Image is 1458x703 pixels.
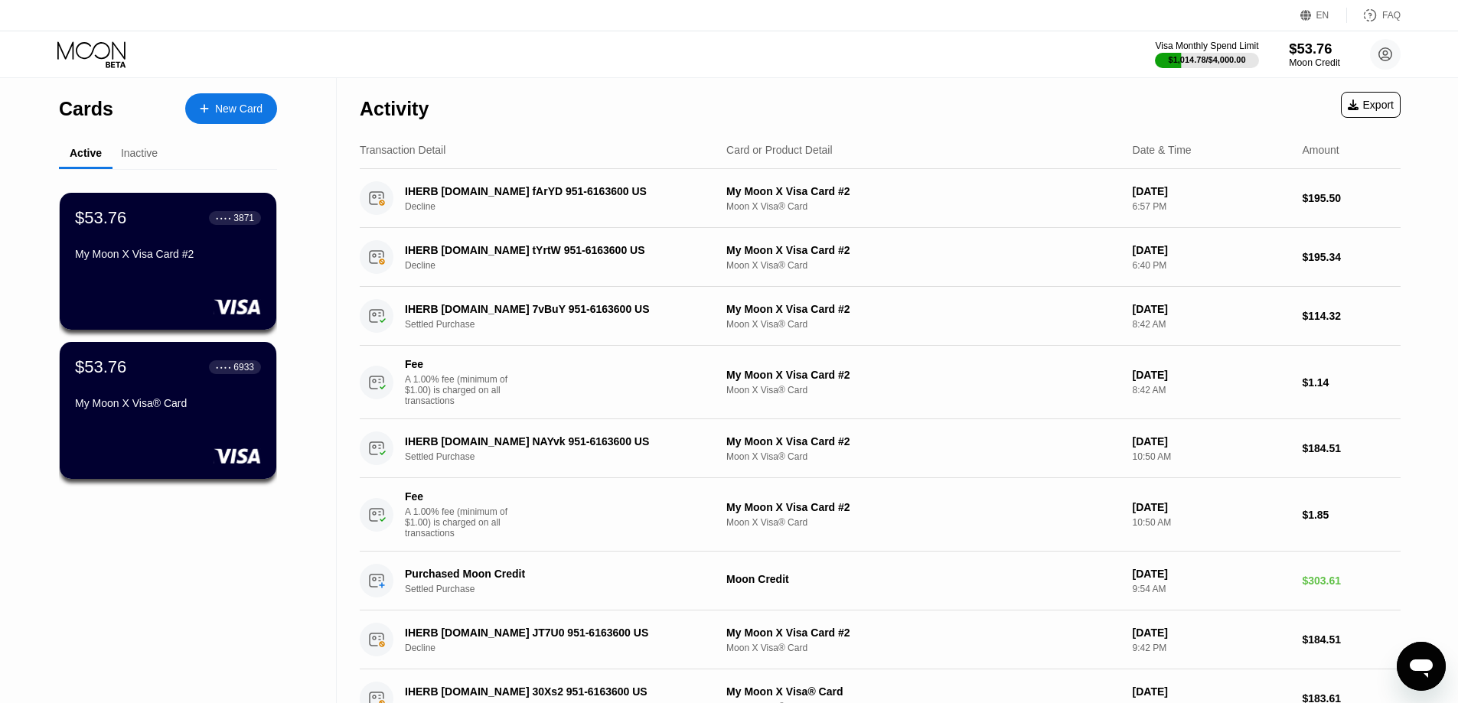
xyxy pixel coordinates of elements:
div: IHERB [DOMAIN_NAME] 7vBuY 951-6163600 USSettled PurchaseMy Moon X Visa Card #2Moon X Visa® Card[D... [360,287,1401,346]
div: Decline [405,260,724,271]
div: EN [1316,10,1329,21]
div: Cards [59,98,113,120]
div: Activity [360,98,429,120]
div: IHERB [DOMAIN_NAME] 30Xs2 951-6163600 US [405,685,702,698]
div: $1.14 [1302,376,1401,389]
div: Moon Credit [1289,57,1340,68]
div: $1,014.78 / $4,000.00 [1169,55,1246,64]
div: Purchased Moon CreditSettled PurchaseMoon Credit[DATE]9:54 AM$303.61 [360,552,1401,610]
div: Date & Time [1133,144,1192,156]
div: My Moon X Visa Card #2 [726,369,1120,381]
div: [DATE] [1133,685,1290,698]
div: Purchased Moon Credit [405,568,702,580]
div: IHERB [DOMAIN_NAME] fArYD 951-6163600 USDeclineMy Moon X Visa Card #2Moon X Visa® Card[DATE]6:57 ... [360,169,1401,228]
div: EN [1300,8,1347,23]
div: Decline [405,643,724,653]
div: 9:54 AM [1133,584,1290,594]
div: $53.76Moon Credit [1289,41,1340,68]
div: IHERB [DOMAIN_NAME] NAYvk 951-6163600 USSettled PurchaseMy Moon X Visa Card #2Moon X Visa® Card[D... [360,419,1401,478]
div: [DATE] [1133,435,1290,448]
div: Moon X Visa® Card [726,451,1120,462]
div: $1.85 [1302,509,1401,521]
div: IHERB [DOMAIN_NAME] JT7U0 951-6163600 US [405,627,702,639]
div: My Moon X Visa Card #2 [726,435,1120,448]
div: 6:57 PM [1133,201,1290,212]
div: 6:40 PM [1133,260,1290,271]
div: 9:42 PM [1133,643,1290,653]
div: New Card [185,93,277,124]
div: Moon X Visa® Card [726,319,1120,330]
div: 3871 [233,213,254,223]
div: My Moon X Visa Card #2 [726,627,1120,639]
div: ● ● ● ● [216,216,231,220]
div: IHERB [DOMAIN_NAME] 7vBuY 951-6163600 US [405,303,702,315]
div: Settled Purchase [405,319,724,330]
div: My Moon X Visa Card #2 [726,244,1120,256]
div: FAQ [1347,8,1401,23]
div: Card or Product Detail [726,144,833,156]
div: Moon X Visa® Card [726,385,1120,395]
div: Decline [405,201,724,212]
div: IHERB [DOMAIN_NAME] JT7U0 951-6163600 USDeclineMy Moon X Visa Card #2Moon X Visa® Card[DATE]9:42 ... [360,610,1401,669]
div: A 1.00% fee (minimum of $1.00) is charged on all transactions [405,374,520,406]
div: [DATE] [1133,568,1290,580]
div: $114.32 [1302,310,1401,322]
div: Moon X Visa® Card [726,643,1120,653]
div: Active [70,147,102,159]
div: $184.51 [1302,633,1401,646]
div: ● ● ● ● [216,365,231,369]
div: IHERB [DOMAIN_NAME] fArYD 951-6163600 US [405,185,702,197]
div: $303.61 [1302,574,1401,587]
div: Settled Purchase [405,451,724,462]
div: Export [1341,92,1401,118]
div: My Moon X Visa® Card [75,397,261,409]
div: Moon X Visa® Card [726,260,1120,271]
div: $53.76 [1289,41,1340,57]
div: [DATE] [1133,244,1290,256]
div: Settled Purchase [405,584,724,594]
div: My Moon X Visa Card #2 [75,248,261,260]
div: New Card [215,103,263,116]
div: $53.76 [75,357,126,377]
div: [DATE] [1133,185,1290,197]
div: Inactive [121,147,158,159]
div: $184.51 [1302,442,1401,454]
div: FeeA 1.00% fee (minimum of $1.00) is charged on all transactionsMy Moon X Visa Card #2Moon X Visa... [360,478,1401,552]
div: $53.76● ● ● ●6933My Moon X Visa® Card [60,342,276,479]
div: Amount [1302,144,1339,156]
div: IHERB [DOMAIN_NAME] NAYvk 951-6163600 US [405,435,702,448]
div: Moon Credit [726,573,1120,585]
div: FeeA 1.00% fee (minimum of $1.00) is charged on all transactionsMy Moon X Visa Card #2Moon X Visa... [360,346,1401,419]
div: 8:42 AM [1133,319,1290,330]
div: [DATE] [1133,501,1290,513]
div: [DATE] [1133,303,1290,315]
div: [DATE] [1133,369,1290,381]
div: My Moon X Visa Card #2 [726,185,1120,197]
div: 8:42 AM [1133,385,1290,395]
div: My Moon X Visa® Card [726,685,1120,698]
div: 10:50 AM [1133,451,1290,462]
div: 10:50 AM [1133,517,1290,528]
div: Visa Monthly Spend Limit$1,014.78/$4,000.00 [1155,41,1258,68]
div: My Moon X Visa Card #2 [726,303,1120,315]
div: 6933 [233,362,254,373]
div: A 1.00% fee (minimum of $1.00) is charged on all transactions [405,506,520,539]
div: Moon X Visa® Card [726,517,1120,528]
div: Moon X Visa® Card [726,201,1120,212]
div: $53.76● ● ● ●3871My Moon X Visa Card #2 [60,193,276,330]
div: FAQ [1382,10,1401,21]
div: My Moon X Visa Card #2 [726,501,1120,513]
div: $195.50 [1302,192,1401,204]
div: IHERB [DOMAIN_NAME] tYrtW 951-6163600 US [405,244,702,256]
iframe: Кнопка запуска окна обмена сообщениями [1397,642,1446,691]
div: [DATE] [1133,627,1290,639]
div: IHERB [DOMAIN_NAME] tYrtW 951-6163600 USDeclineMy Moon X Visa Card #2Moon X Visa® Card[DATE]6:40 ... [360,228,1401,287]
div: Transaction Detail [360,144,445,156]
div: Fee [405,358,512,370]
div: Visa Monthly Spend Limit [1155,41,1258,51]
div: Export [1348,99,1394,111]
div: $53.76 [75,208,126,228]
div: Fee [405,490,512,503]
